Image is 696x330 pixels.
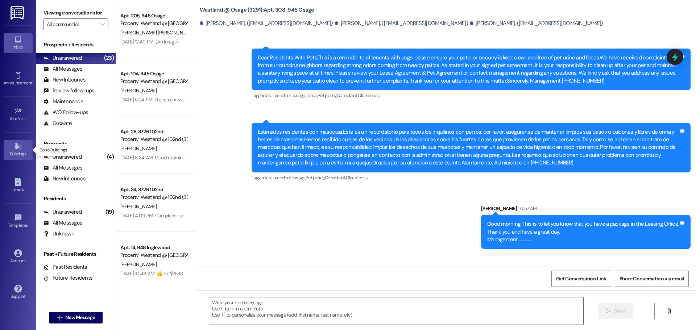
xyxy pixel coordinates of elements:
[615,271,689,287] button: Share Conversation via email
[43,219,82,227] div: All Messages
[104,206,116,218] div: (19)
[306,175,325,181] span: Pet policy ,
[43,120,72,127] div: Escalate
[26,115,27,120] span: •
[4,140,33,160] a: Buildings
[120,193,187,201] div: Property: Westland @ 102nd (3307)
[36,140,116,147] div: Prospects
[43,153,82,161] div: Unanswered
[43,87,94,95] div: Review follow-ups
[4,33,33,53] a: Inbox
[120,29,194,36] span: [PERSON_NAME] [PERSON_NAME]
[120,244,187,251] div: Apt. 14, 948 Inglewood
[4,105,33,124] a: Site Visit •
[487,220,679,243] div: Good morning. This is to let you know that you have a package in the Leasing Office. Thank you an...
[200,20,333,27] div: [PERSON_NAME]. ([EMAIL_ADDRESS][DOMAIN_NAME])
[100,21,104,27] i: 
[120,154,387,161] div: [DATE] 8:34 AM: Good morning! I am currently still at home, so please knock before entering in ca...
[598,303,633,319] button: Send
[120,70,187,78] div: Apt. 104, 945 Osage
[120,135,187,143] div: Property: Westland @ 102nd (3307)
[120,270,441,277] div: [DATE] 10:48 AM: ​👍​ to “ [PERSON_NAME] (Westland @ [GEOGRAPHIC_DATA] (3272)): I am still waiting...
[358,92,380,99] span: Cleanliness
[556,275,606,283] span: Get Conversation Link
[43,65,82,73] div: All Messages
[4,247,33,267] a: Account
[120,186,187,193] div: Apt. 34, 3726 102nd
[337,92,358,99] span: Complaint ,
[318,92,337,99] span: Pet policy ,
[43,230,74,238] div: Unknown
[306,92,318,99] span: Lease ,
[120,128,187,135] div: Apt. 26, 3726 102nd
[120,38,178,45] div: [DATE] 12:49 PM: (An Image)
[120,78,187,85] div: Property: Westland @ [GEOGRAPHIC_DATA] (3291)
[43,208,82,216] div: Unanswered
[258,54,679,85] div: Dear Residents With Pets,This is a reminder to all tenants with dogs: please ensure your patio or...
[49,312,103,323] button: New Message
[120,12,187,20] div: Apt. 205, 945 Osage
[43,263,87,271] div: Past Residents
[4,283,33,302] a: Support
[4,176,33,195] a: Leads
[28,222,29,227] span: •
[102,53,116,64] div: (23)
[11,6,25,20] img: ResiDesk Logo
[43,54,82,62] div: Unanswered
[120,251,187,259] div: Property: Westland @ [GEOGRAPHIC_DATA] (3272)
[120,261,157,268] span: [PERSON_NAME]
[666,308,672,314] i: 
[614,307,625,315] span: Send
[335,20,468,27] div: [PERSON_NAME]. ([EMAIL_ADDRESS][DOMAIN_NAME])
[273,92,306,99] span: Launch message ,
[258,128,679,167] div: Estimados residentes con mascotas:Este es un recordatorio para todos los inquilinos con perros: p...
[325,175,346,181] span: Complaint ,
[36,195,116,202] div: Residents
[252,90,691,101] div: Tagged as:
[120,20,187,27] div: Property: Westland @ [GEOGRAPHIC_DATA] (3291)
[43,175,86,183] div: New Inbounds
[120,87,157,94] span: [PERSON_NAME]
[32,79,33,84] span: •
[40,147,67,153] p: Go to Buildings
[346,175,368,181] span: Cleanliness
[120,212,280,219] div: [DATE] 4:09 PM: Can please confirm if you received my message. Thank you
[517,205,537,212] div: 10:57 AM
[36,250,116,258] div: Past + Future Residents
[43,164,82,172] div: All Messages
[43,76,86,84] div: New Inbounds
[470,20,603,27] div: [PERSON_NAME]. ([EMAIL_ADDRESS][DOMAIN_NAME])
[4,212,33,231] a: Templates •
[43,98,83,105] div: Maintenance
[47,18,97,30] input: All communities
[43,274,92,282] div: Future Residents
[120,145,157,152] span: [PERSON_NAME]
[200,6,314,14] b: Westland @ Osage (3291): Apt. 308, 945 Osage
[605,308,611,314] i: 
[43,7,108,18] label: Viewing conversations for
[120,203,157,210] span: [PERSON_NAME]
[551,271,611,287] button: Get Conversation Link
[36,41,116,49] div: Prospects + Residents
[252,172,691,183] div: Tagged as:
[273,175,306,181] span: Launch message ,
[620,275,684,283] span: Share Conversation via email
[43,109,88,116] div: WO Follow-ups
[105,151,116,163] div: (4)
[65,314,95,321] span: New Message
[120,96,352,103] div: [DATE] 5:24 PM: There is only one washer working on the 945 side. It has been like this since thi...
[57,315,62,321] i: 
[481,205,691,215] div: [PERSON_NAME]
